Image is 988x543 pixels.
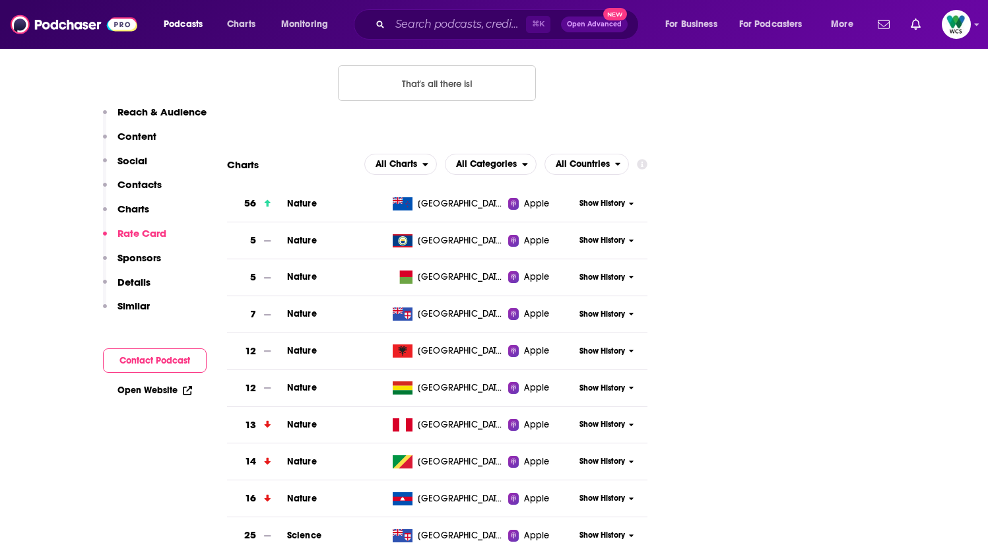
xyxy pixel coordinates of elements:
span: Apple [524,418,549,431]
span: Apple [524,271,549,284]
button: Show History [575,493,638,504]
h2: Charts [227,158,259,171]
a: [GEOGRAPHIC_DATA] [387,307,508,321]
a: Apple [508,381,575,395]
a: Show notifications dropdown [906,13,926,36]
button: open menu [656,14,734,35]
button: open menu [544,154,630,175]
button: Show History [575,419,638,430]
p: Sponsors [117,251,161,264]
h3: 12 [245,344,256,359]
a: Charts [218,14,263,35]
span: Madagascar [418,271,504,284]
span: Nature [287,382,317,393]
p: Content [117,130,156,143]
a: 12 [227,333,287,369]
a: [GEOGRAPHIC_DATA] [387,492,508,505]
button: Open AdvancedNew [561,16,628,32]
a: Show notifications dropdown [873,13,895,36]
span: Show History [579,383,625,394]
h2: Countries [544,154,630,175]
span: Open Advanced [567,21,622,28]
div: Search podcasts, credits, & more... [366,9,651,40]
span: All Countries [556,160,610,169]
h2: Platforms [364,154,437,175]
button: Contacts [103,178,162,203]
button: Charts [103,203,149,227]
button: open menu [154,14,220,35]
span: Nature [287,456,317,467]
a: Apple [508,234,575,247]
a: [GEOGRAPHIC_DATA] [387,234,508,247]
span: Bolivia, Plurinational State of [418,381,504,395]
h3: 5 [250,270,256,285]
h3: 56 [244,196,256,211]
span: Apple [524,381,549,395]
button: Content [103,130,156,154]
button: open menu [364,154,437,175]
a: Nature [287,308,317,319]
a: [GEOGRAPHIC_DATA] [387,418,508,431]
span: Show History [579,198,625,209]
button: Show profile menu [942,10,971,39]
a: [GEOGRAPHIC_DATA], Plurinational State of [387,381,508,395]
img: Podchaser - Follow, Share and Rate Podcasts [11,12,137,37]
span: Belize [418,234,504,247]
a: Nature [287,198,317,209]
button: Show History [575,383,638,394]
h2: Categories [445,154,537,175]
span: Apple [524,455,549,468]
span: Show History [579,309,625,320]
a: Apple [508,418,575,431]
a: Nature [287,345,317,356]
button: Show History [575,530,638,541]
button: Show History [575,272,638,283]
a: 5 [227,222,287,259]
p: Similar [117,300,150,312]
h3: 16 [245,491,256,506]
a: Apple [508,492,575,505]
span: ⌘ K [526,16,550,33]
button: open menu [445,154,537,175]
a: 7 [227,296,287,333]
a: Nature [287,235,317,246]
span: Show History [579,235,625,246]
p: Reach & Audience [117,106,207,118]
span: For Podcasters [739,15,803,34]
a: Apple [508,197,575,210]
span: New Zealand [418,197,504,210]
span: Monitoring [281,15,328,34]
h3: 7 [250,307,256,322]
span: Fiji [418,307,504,321]
a: Science [287,530,321,541]
h3: 13 [245,418,256,433]
span: Charts [227,15,255,34]
span: Podcasts [164,15,203,34]
span: Show History [579,530,625,541]
img: User Profile [942,10,971,39]
a: [GEOGRAPHIC_DATA] [387,197,508,210]
span: New [603,8,627,20]
button: Show History [575,346,638,357]
a: Nature [287,493,317,504]
button: open menu [731,14,822,35]
span: Nature [287,271,317,282]
span: All Charts [376,160,417,169]
span: Congo [418,455,504,468]
span: More [831,15,853,34]
h3: 14 [245,454,256,469]
h3: 12 [245,381,256,396]
span: Apple [524,234,549,247]
span: Cambodia [418,492,504,505]
span: Apple [524,492,549,505]
a: 16 [227,480,287,517]
button: Contact Podcast [103,348,207,373]
button: Show History [575,198,638,209]
a: Apple [508,455,575,468]
a: [GEOGRAPHIC_DATA] [387,455,508,468]
a: [GEOGRAPHIC_DATA] [387,529,508,542]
